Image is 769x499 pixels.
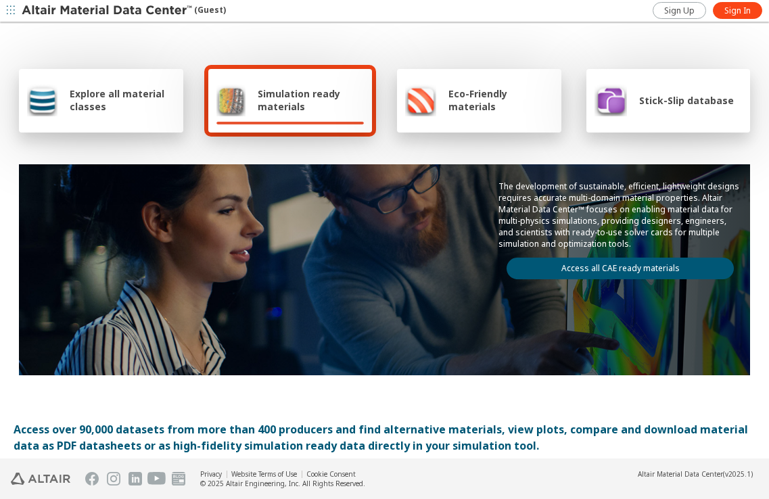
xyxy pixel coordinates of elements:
[231,469,297,479] a: Website Terms of Use
[498,181,742,249] p: The development of sustainable, efficient, lightweight designs requires accurate multi-domain mat...
[664,5,695,16] span: Sign Up
[200,479,365,488] div: © 2025 Altair Engineering, Inc. All Rights Reserved.
[22,4,194,18] img: Altair Material Data Center
[638,469,753,479] div: (v2025.1)
[448,87,553,113] span: Eco-Friendly materials
[724,5,751,16] span: Sign In
[200,469,222,479] a: Privacy
[22,4,226,18] div: (Guest)
[216,84,246,116] img: Simulation ready materials
[595,84,627,116] img: Stick-Slip database
[306,469,356,479] a: Cookie Consent
[639,94,734,107] span: Stick-Slip database
[638,469,723,479] span: Altair Material Data Center
[27,84,57,116] img: Explore all material classes
[507,258,734,279] a: Access all CAE ready materials
[405,84,436,116] img: Eco-Friendly materials
[70,87,175,113] span: Explore all material classes
[14,421,755,454] div: Access over 90,000 datasets from more than 400 producers and find alternative materials, view plo...
[258,87,364,113] span: Simulation ready materials
[653,2,706,19] a: Sign Up
[713,2,762,19] a: Sign In
[11,473,70,485] img: Altair Engineering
